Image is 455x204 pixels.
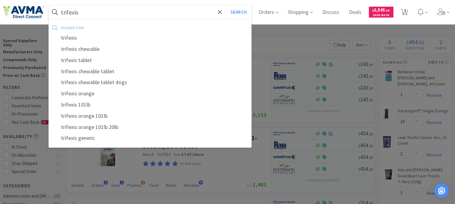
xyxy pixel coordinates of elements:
a: Deals [347,10,364,15]
span: $ [373,8,374,12]
div: trifexis orange [49,88,251,99]
div: trifexis chewable [49,44,251,55]
div: trifexis [49,32,251,44]
input: Search by item, sku, manufacturer, ingredient, size... [49,5,251,19]
div: trifexis generic [49,133,251,144]
img: e4e33dab9f054f5782a47901c742baa9_102.png [3,6,44,18]
div: trifexis chewable tablet [49,66,251,77]
span: 2,545 [373,7,390,13]
div: trifexis tablet [49,55,251,66]
a: 6 [398,10,411,16]
span: Cash Back [373,14,390,18]
a: $2,545.58Cash Back [369,4,393,20]
a: Discuss [320,10,342,15]
div: trifexis chewable tablet dogs [49,77,251,88]
div: trifexis orange 101lb 20lb [49,122,251,133]
span: . 58 [385,8,390,12]
button: Search [226,5,251,19]
div: Open Intercom Messenger [434,183,449,198]
div: trifexis 101lb [49,99,251,110]
div: suggestion [61,23,166,32]
div: trifexis orange 101lb [49,110,251,122]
